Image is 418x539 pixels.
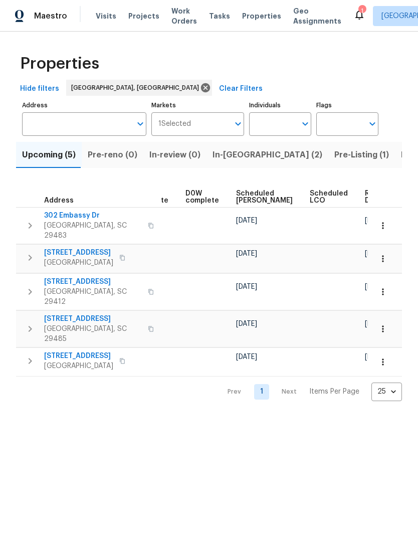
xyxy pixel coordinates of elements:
[96,11,116,21] span: Visits
[149,148,200,162] span: In-review (0)
[16,80,63,98] button: Hide filters
[44,258,113,268] span: [GEOGRAPHIC_DATA]
[44,248,113,258] span: [STREET_ADDRESS]
[242,11,281,21] span: Properties
[236,320,257,327] span: [DATE]
[151,102,245,108] label: Markets
[158,120,191,128] span: 1 Selected
[365,320,386,327] span: [DATE]
[44,324,142,344] span: [GEOGRAPHIC_DATA], SC 29485
[128,11,159,21] span: Projects
[171,6,197,26] span: Work Orders
[358,6,365,16] div: 1
[20,83,59,95] span: Hide filters
[44,314,142,324] span: [STREET_ADDRESS]
[185,190,219,204] span: D0W complete
[365,250,386,257] span: [DATE]
[44,277,142,287] span: [STREET_ADDRESS]
[310,190,348,204] span: Scheduled LCO
[34,11,67,21] span: Maestro
[249,102,311,108] label: Individuals
[365,190,387,204] span: Ready Date
[66,80,212,96] div: [GEOGRAPHIC_DATA], [GEOGRAPHIC_DATA]
[371,379,402,405] div: 25
[316,102,378,108] label: Flags
[22,148,76,162] span: Upcoming (5)
[133,117,147,131] button: Open
[88,148,137,162] span: Pre-reno (0)
[298,117,312,131] button: Open
[71,83,203,93] span: [GEOGRAPHIC_DATA], [GEOGRAPHIC_DATA]
[365,117,379,131] button: Open
[218,383,402,401] nav: Pagination Navigation
[209,13,230,20] span: Tasks
[236,250,257,257] span: [DATE]
[44,287,142,307] span: [GEOGRAPHIC_DATA], SC 29412
[44,361,113,371] span: [GEOGRAPHIC_DATA]
[334,148,389,162] span: Pre-Listing (1)
[236,217,257,224] span: [DATE]
[236,283,257,290] span: [DATE]
[254,384,269,400] a: Goto page 1
[365,283,386,290] span: [DATE]
[44,197,74,204] span: Address
[22,102,146,108] label: Address
[44,351,113,361] span: [STREET_ADDRESS]
[236,353,257,361] span: [DATE]
[309,387,359,397] p: Items Per Page
[293,6,341,26] span: Geo Assignments
[213,148,322,162] span: In-[GEOGRAPHIC_DATA] (2)
[44,211,142,221] span: 302 Embassy Dr
[365,217,386,224] span: [DATE]
[219,83,263,95] span: Clear Filters
[20,59,99,69] span: Properties
[44,221,142,241] span: [GEOGRAPHIC_DATA], SC 29483
[231,117,245,131] button: Open
[365,353,386,361] span: [DATE]
[215,80,267,98] button: Clear Filters
[236,190,293,204] span: Scheduled [PERSON_NAME]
